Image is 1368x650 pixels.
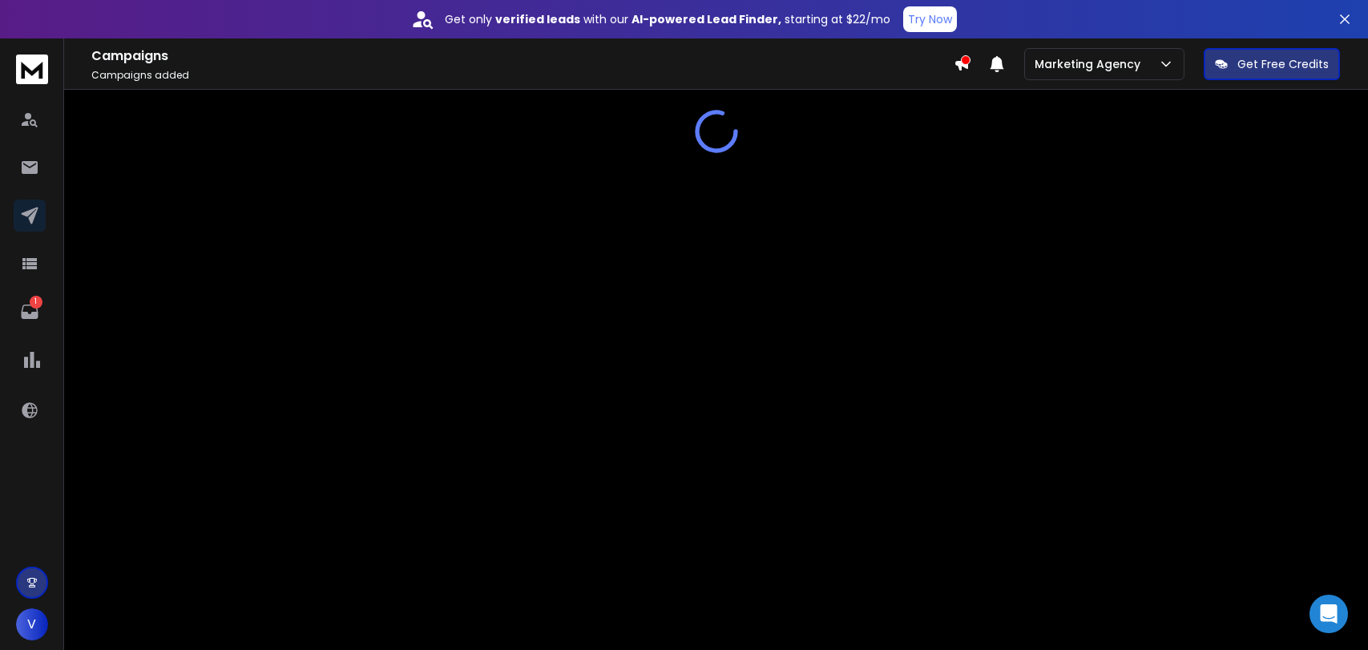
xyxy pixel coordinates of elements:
img: logo [16,55,48,84]
p: Get only with our starting at $22/mo [445,11,890,27]
h1: Campaigns [91,46,954,66]
strong: AI-powered Lead Finder, [632,11,781,27]
button: V [16,608,48,640]
button: Get Free Credits [1204,48,1340,80]
p: Campaigns added [91,69,954,82]
strong: verified leads [495,11,580,27]
p: Get Free Credits [1237,56,1329,72]
p: 1 [30,296,42,309]
a: 1 [14,296,46,328]
p: Marketing Agency [1035,56,1147,72]
div: Open Intercom Messenger [1309,595,1348,633]
button: Try Now [903,6,957,32]
p: Try Now [908,11,952,27]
